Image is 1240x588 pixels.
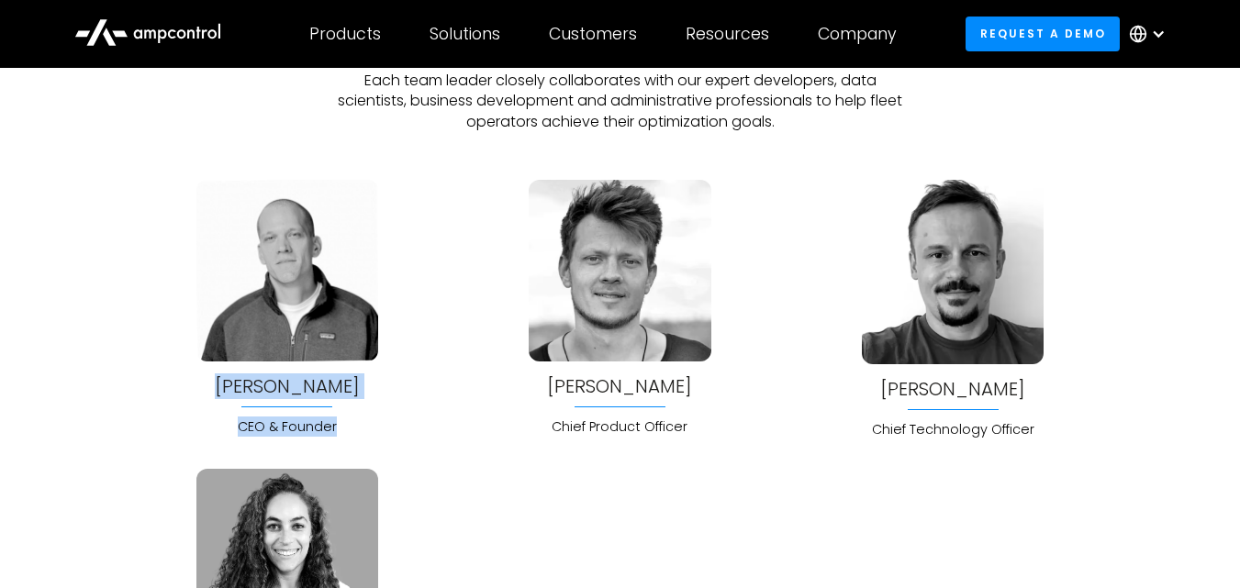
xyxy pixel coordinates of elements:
[547,376,692,396] a: View team member info
[215,376,360,396] a: View team member info
[862,419,1044,439] div: Chief Technology Officer
[430,24,500,44] div: Solutions
[880,379,1025,399] div: [PERSON_NAME]
[862,180,1044,364] img: Ampcontrol's Team Member
[966,17,1120,50] a: Request a demo
[215,376,360,396] div: [PERSON_NAME]
[529,180,710,361] img: Ampcontrol's Team Member
[818,24,897,44] div: Company
[309,24,381,44] div: Products
[330,9,911,132] p: At Ampcontrol, our leadership team isn't just experienced; they're passionate innovators dedicate...
[686,24,769,44] div: Resources
[529,416,710,437] div: Chief Product Officer
[547,376,692,396] div: [PERSON_NAME]
[549,24,637,44] div: Customers
[196,180,378,361] img: Ampcontrol's Team Member
[880,379,1025,399] a: View team member info
[196,416,378,437] div: CEO & Founder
